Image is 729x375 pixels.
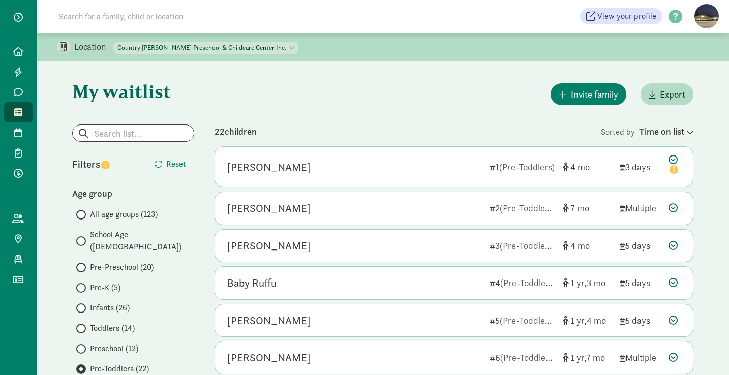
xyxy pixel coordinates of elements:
[620,314,660,327] div: 5 days
[227,275,277,291] div: Baby Ruffu
[490,239,555,253] div: 3
[620,276,660,290] div: 5 days
[601,124,693,138] div: Sorted by
[500,202,555,214] span: (Pre-Toddlers)
[563,276,612,290] div: [object Object]
[227,350,311,366] div: Kira Garrett
[227,312,311,329] div: Blake Milius
[620,351,660,364] div: Multiple
[660,87,685,101] span: Export
[72,81,194,102] h1: My waitlist
[551,83,626,105] button: Invite family
[500,240,555,252] span: (Pre-Toddlers)
[90,208,158,221] span: All age groups (123)
[53,6,338,26] input: Search for a family, child or location
[72,186,194,200] div: Age group
[90,261,154,273] span: Pre-Preschool (20)
[90,282,120,294] span: Pre-K (5)
[90,302,130,314] span: Infants (26)
[620,160,660,174] div: 3 days
[597,10,656,22] span: View your profile
[639,124,693,138] div: Time on list
[74,41,113,53] p: Location
[500,277,556,289] span: (Pre-Toddlers)
[620,201,660,215] div: Multiple
[571,87,618,101] span: Invite family
[678,326,729,375] iframe: Chat Widget
[90,342,138,355] span: Preschool (12)
[641,83,693,105] button: Export
[490,351,555,364] div: 6
[227,238,311,254] div: Arin Perneedi
[563,201,612,215] div: [object Object]
[586,352,605,363] span: 7
[500,352,556,363] span: (Pre-Toddlers)
[563,314,612,327] div: [object Object]
[563,160,612,174] div: [object Object]
[490,160,555,174] div: 1
[563,239,612,253] div: [object Object]
[570,315,587,326] span: 1
[73,125,194,141] input: Search list...
[227,200,311,216] div: Lilly Ohm
[90,229,194,253] span: School Age ([DEMOGRAPHIC_DATA])
[490,314,555,327] div: 5
[580,8,662,24] a: View your profile
[72,157,133,172] div: Filters
[570,202,589,214] span: 7
[570,277,587,289] span: 1
[570,161,590,173] span: 4
[499,161,555,173] span: (Pre-Toddlers)
[146,154,194,174] button: Reset
[500,315,555,326] span: (Pre-Toddlers)
[90,363,149,375] span: Pre-Toddlers (22)
[570,352,586,363] span: 1
[563,351,612,364] div: [object Object]
[490,201,555,215] div: 2
[620,239,660,253] div: 5 days
[215,124,601,138] div: 22 children
[587,277,605,289] span: 3
[570,240,590,252] span: 4
[227,159,311,175] div: Hayden Hendricks
[90,322,135,334] span: Toddlers (14)
[490,276,555,290] div: 4
[166,158,186,170] span: Reset
[587,315,606,326] span: 4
